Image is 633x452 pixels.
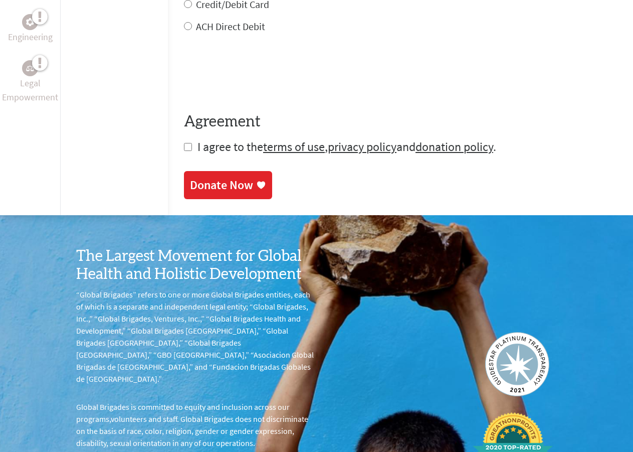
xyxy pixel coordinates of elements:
a: privacy policy [328,139,396,155]
iframe: reCAPTCHA [184,54,336,93]
img: Legal Empowerment [26,65,34,71]
img: Guidestar 2019 [485,332,549,396]
a: EngineeringEngineering [8,14,53,44]
label: ACH Direct Debit [196,20,265,33]
p: Legal Empowerment [2,76,58,104]
p: Global Brigades is committed to equity and inclusion across our programs,volunteers and staff. Gl... [76,401,317,449]
p: Engineering [8,30,53,44]
a: Donate Now [184,171,272,199]
h4: Agreement [184,113,617,131]
div: Engineering [22,14,38,30]
div: Donate Now [190,177,253,193]
p: “Global Brigades” refers to one or more Global Brigades entities, each of which is a separate and... [76,288,317,385]
img: Engineering [26,18,34,26]
div: Legal Empowerment [22,60,38,76]
a: terms of use [263,139,325,155]
h3: The Largest Movement for Global Health and Holistic Development [76,247,317,283]
span: I agree to the , and . [197,139,496,155]
a: Legal EmpowermentLegal Empowerment [2,60,58,104]
a: donation policy [415,139,493,155]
